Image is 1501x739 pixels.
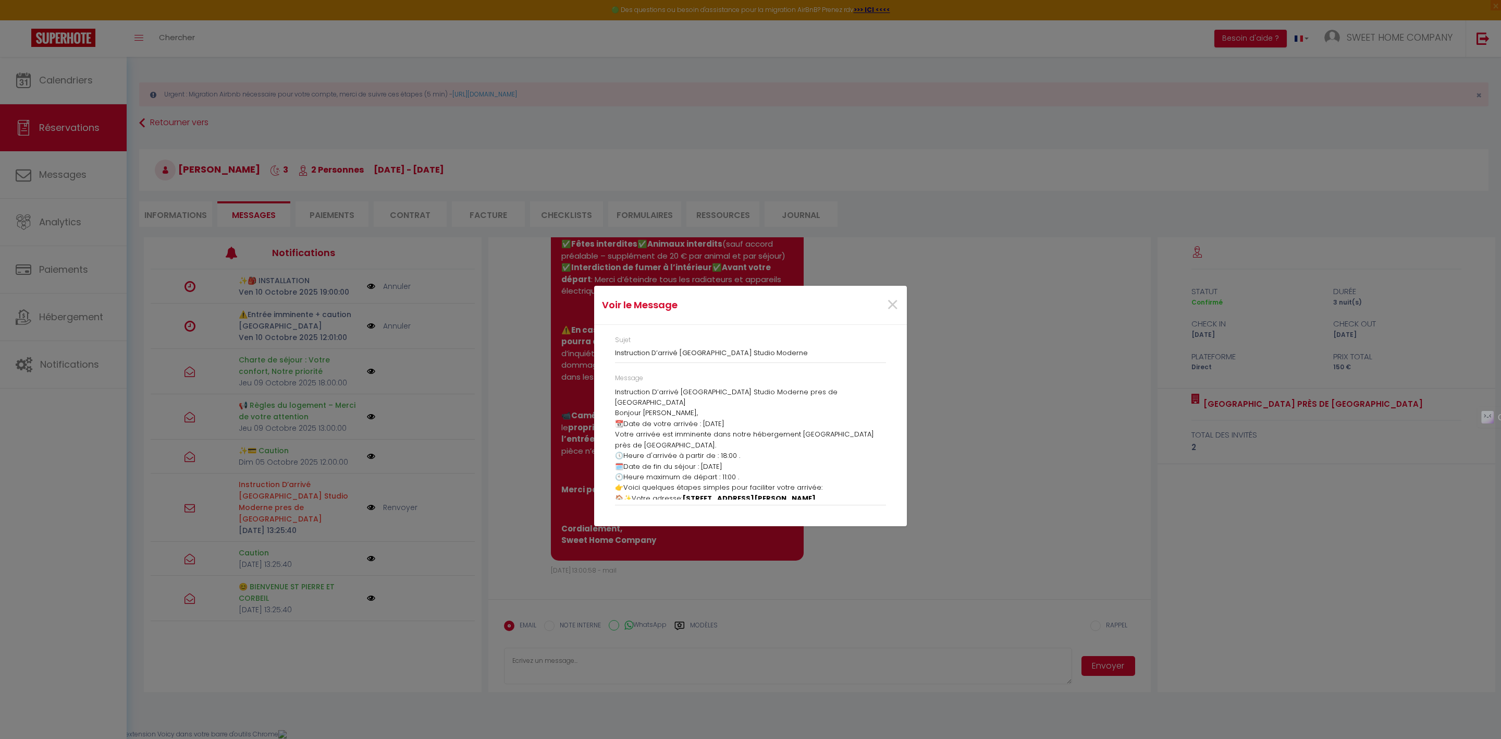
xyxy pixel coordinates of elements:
[682,493,816,503] b: [STREET_ADDRESS][PERSON_NAME]
[615,472,886,482] p: 🕙Heure maximum de départ : 11:00 .
[615,408,886,418] p: Bonjour [PERSON_NAME],
[615,419,886,429] p: 📆Date de votre arrivée : [DATE]
[615,482,623,492] b: 👉
[602,298,795,312] h4: Voir le Message
[615,462,886,472] p: 🗓️Date de fin du séjour : [DATE]
[886,289,899,321] span: ×
[615,451,886,461] p: 🕔Heure d'arrivée à partir de : 18:00 .
[886,294,899,317] button: Close
[615,493,886,504] p: 🏠✨Votre adresse:
[615,482,886,493] p: Voici quelques étapes simples pour faciliter votre arrivée:
[615,387,886,408] p: Instruction D’arrivé [GEOGRAPHIC_DATA] Studio Moderne pres de [GEOGRAPHIC_DATA]
[615,349,886,357] h3: Instruction D’arrivé [GEOGRAPHIC_DATA] Studio Moderne
[615,429,886,451] p: Votre arrivée est imminente dans notre hébergement [GEOGRAPHIC_DATA] près de [GEOGRAPHIC_DATA].
[615,373,643,383] label: Message
[615,335,631,345] label: Sujet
